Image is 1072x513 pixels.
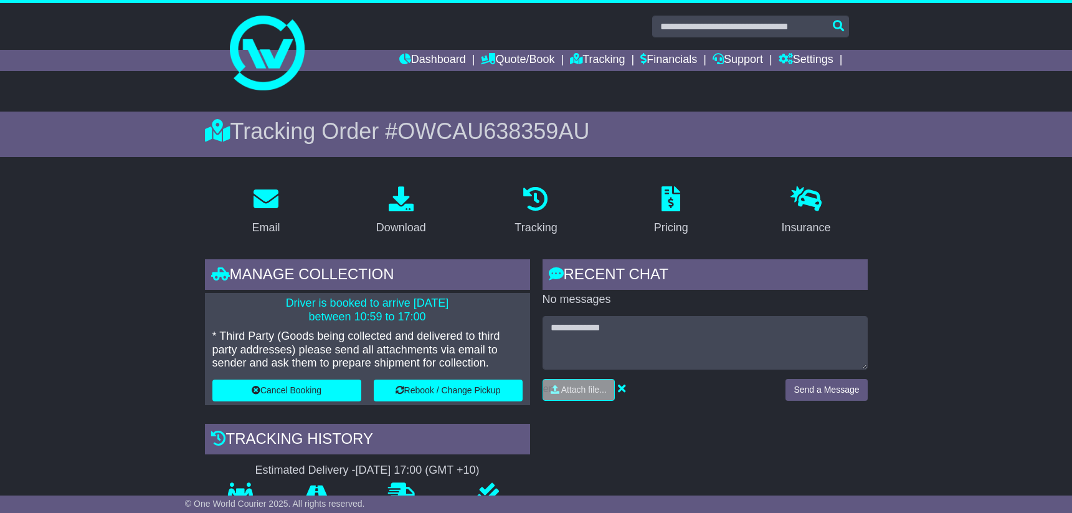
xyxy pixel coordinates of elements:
a: Support [713,50,763,71]
a: Download [368,182,434,241]
a: Quote/Book [481,50,554,71]
div: [DATE] 17:00 (GMT +10) [356,464,480,477]
button: Cancel Booking [212,380,361,401]
p: * Third Party (Goods being collected and delivered to third party addresses) please send all atta... [212,330,523,370]
a: Tracking [570,50,625,71]
div: Tracking [515,219,557,236]
a: Tracking [506,182,565,241]
div: Download [376,219,426,236]
span: © One World Courier 2025. All rights reserved. [185,499,365,509]
div: Estimated Delivery - [205,464,530,477]
div: Tracking history [205,424,530,458]
a: Insurance [774,182,839,241]
a: Pricing [646,182,696,241]
div: Pricing [654,219,688,236]
div: Tracking Order # [205,118,868,145]
div: Manage collection [205,259,530,293]
div: Email [252,219,280,236]
a: Settings [779,50,833,71]
div: RECENT CHAT [543,259,868,293]
span: OWCAU638359AU [397,118,589,144]
a: Email [244,182,288,241]
a: Financials [640,50,697,71]
p: Driver is booked to arrive [DATE] between 10:59 to 17:00 [212,297,523,324]
button: Rebook / Change Pickup [374,380,523,401]
a: Dashboard [399,50,466,71]
button: Send a Message [785,379,867,401]
p: No messages [543,293,868,307]
div: Insurance [782,219,831,236]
